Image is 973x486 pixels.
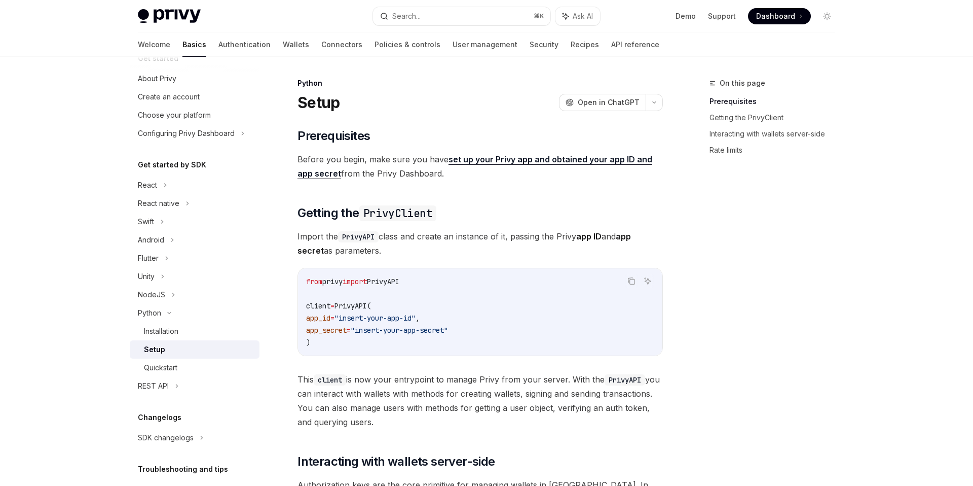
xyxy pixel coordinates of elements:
[138,432,194,444] div: SDK changelogs
[334,301,371,310] span: PrivyAPI(
[306,301,330,310] span: client
[130,106,259,124] a: Choose your platform
[576,231,602,241] strong: app ID
[138,252,159,264] div: Flutter
[138,73,176,85] div: About Privy
[138,197,179,210] div: React native
[297,93,340,112] h1: Setup
[605,374,645,386] code: PrivyAPI
[138,289,165,301] div: NodeJS
[306,338,310,347] span: )
[138,127,235,140] div: Configuring Privy Dashboard
[138,463,228,475] h5: Troubleshooting and tips
[819,8,835,24] button: Toggle dark mode
[138,179,157,191] div: React
[297,205,436,221] span: Getting the
[322,277,343,286] span: privy
[297,454,495,470] span: Interacting with wallets server-side
[130,70,259,88] a: About Privy
[138,91,200,103] div: Create an account
[351,326,448,335] span: "insert-your-app-secret"
[130,88,259,106] a: Create an account
[138,307,161,319] div: Python
[709,93,843,110] a: Prerequisites
[138,234,164,246] div: Android
[530,32,558,57] a: Security
[555,7,600,25] button: Ask AI
[130,359,259,377] a: Quickstart
[367,277,399,286] span: PrivyAPI
[297,372,663,429] span: This is now your entrypoint to manage Privy from your server. With the you can interact with wall...
[218,32,271,57] a: Authentication
[297,152,663,181] span: Before you begin, make sure you have from the Privy Dashboard.
[641,274,654,288] button: Ask AI
[138,380,169,392] div: REST API
[130,322,259,340] a: Installation
[306,326,347,335] span: app_secret
[534,12,544,20] span: ⌘ K
[144,325,178,337] div: Installation
[330,314,334,323] span: =
[611,32,659,57] a: API reference
[297,78,663,88] div: Python
[559,94,646,111] button: Open in ChatGPT
[314,374,346,386] code: client
[709,142,843,158] a: Rate limits
[343,277,367,286] span: import
[138,109,211,121] div: Choose your platform
[392,10,421,22] div: Search...
[625,274,638,288] button: Copy the contents from the code block
[330,301,334,310] span: =
[138,411,181,424] h5: Changelogs
[144,343,165,356] div: Setup
[571,32,599,57] a: Recipes
[138,159,206,171] h5: Get started by SDK
[416,314,420,323] span: ,
[338,231,379,242] code: PrivyAPI
[138,216,154,228] div: Swift
[748,8,811,24] a: Dashboard
[144,362,177,374] div: Quickstart
[756,11,795,21] span: Dashboard
[130,340,259,359] a: Setup
[375,32,440,57] a: Policies & controls
[283,32,309,57] a: Wallets
[347,326,351,335] span: =
[334,314,416,323] span: "insert-your-app-id"
[321,32,362,57] a: Connectors
[138,32,170,57] a: Welcome
[708,11,736,21] a: Support
[709,110,843,126] a: Getting the PrivyClient
[182,32,206,57] a: Basics
[709,126,843,142] a: Interacting with wallets server-side
[573,11,593,21] span: Ask AI
[676,11,696,21] a: Demo
[297,154,652,179] a: set up your Privy app and obtained your app ID and app secret
[297,128,370,144] span: Prerequisites
[720,77,765,89] span: On this page
[138,9,201,23] img: light logo
[306,314,330,323] span: app_id
[578,97,640,108] span: Open in ChatGPT
[297,229,663,258] span: Import the class and create an instance of it, passing the Privy and as parameters.
[138,270,155,283] div: Unity
[373,7,550,25] button: Search...⌘K
[306,277,322,286] span: from
[359,205,436,221] code: PrivyClient
[453,32,517,57] a: User management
